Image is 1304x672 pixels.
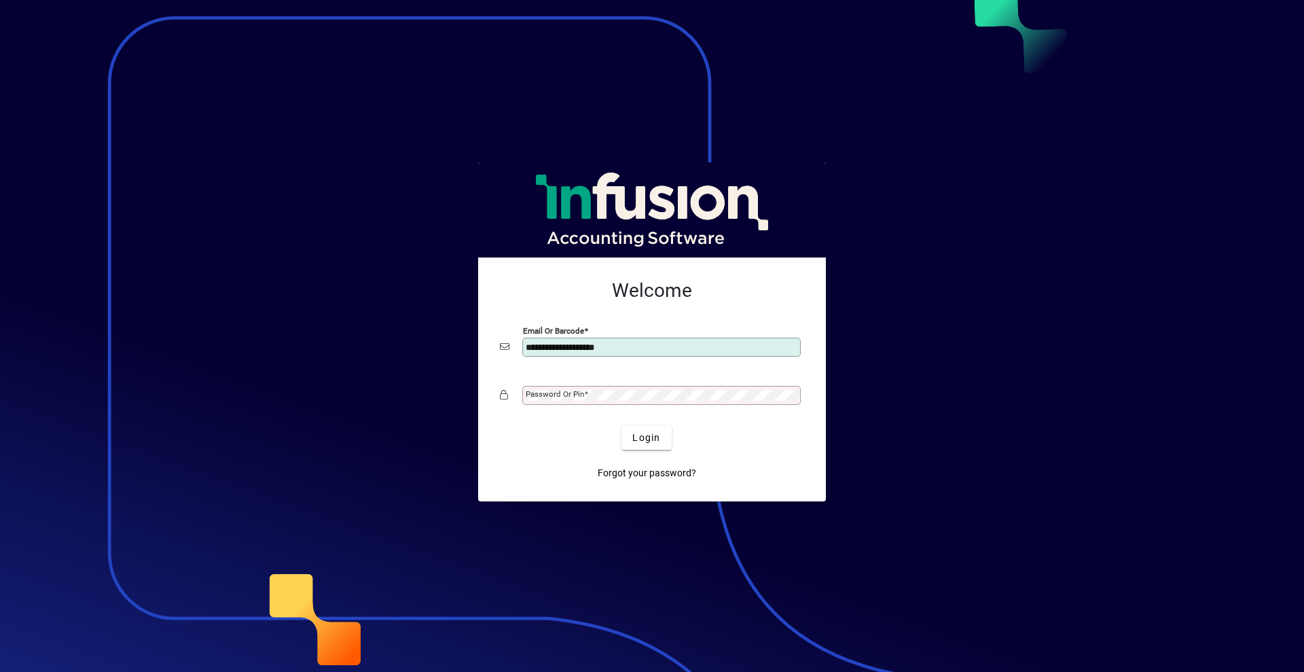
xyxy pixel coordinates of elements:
[526,389,584,399] mat-label: Password or Pin
[500,279,804,302] h2: Welcome
[632,431,660,445] span: Login
[621,425,671,450] button: Login
[523,326,584,336] mat-label: Email or Barcode
[598,466,696,480] span: Forgot your password?
[592,461,702,485] a: Forgot your password?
